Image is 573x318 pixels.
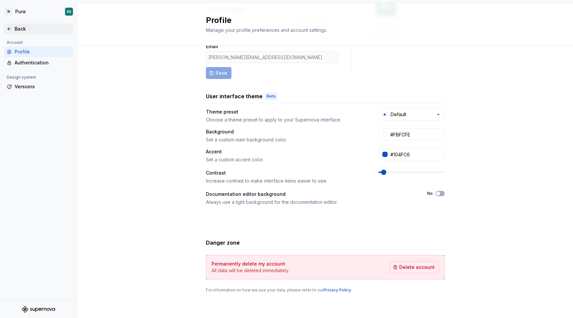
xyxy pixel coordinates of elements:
[206,128,234,135] div: Background
[212,261,285,267] h4: Permanently delete my account
[4,46,73,57] a: Profile
[212,267,289,274] p: All data will be deleted immediately.
[15,8,26,15] div: Pure
[206,15,437,26] h2: Profile
[4,81,73,92] a: Versions
[206,109,238,115] div: Theme preset
[4,24,73,34] a: Back
[399,264,435,271] span: Delete account
[206,239,240,247] h3: Danger zone
[265,93,277,100] div: Beta
[15,59,70,66] div: Authentication
[206,156,366,163] div: Set a custom accent color.
[15,26,70,32] div: Back
[206,43,218,50] label: Email
[388,128,445,140] input: #FFFFFF
[206,92,263,100] h3: User interface theme
[22,306,55,313] svg: Supernova Logo
[427,191,433,196] label: No
[391,111,406,118] div: Default
[4,39,26,46] div: Account
[206,178,366,184] div: Increase contrast to make interface items easier to see.
[15,48,70,55] div: Profile
[1,4,76,19] button: WPureES
[388,148,445,160] input: #104FC6
[206,117,366,123] div: Choose a theme preset to apply to your Supernova interface.
[378,109,445,120] button: Default
[206,136,366,143] div: Set a custom main background color.
[15,83,70,90] div: Versions
[4,73,39,81] div: Design system
[390,261,439,273] button: Delete account
[324,287,351,292] a: Privacy Policy
[206,199,415,205] div: Always use a light background for the documentation editor.
[5,8,13,16] div: W
[206,191,286,198] div: Documentation editor background
[206,287,445,293] div: For information on how we use your data, please refer to our .
[4,57,73,68] a: Authentication
[206,27,327,33] span: Manage your profile preferences and account settings.
[206,148,222,155] div: Accent
[67,9,71,14] div: ES
[206,170,226,176] div: Contrast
